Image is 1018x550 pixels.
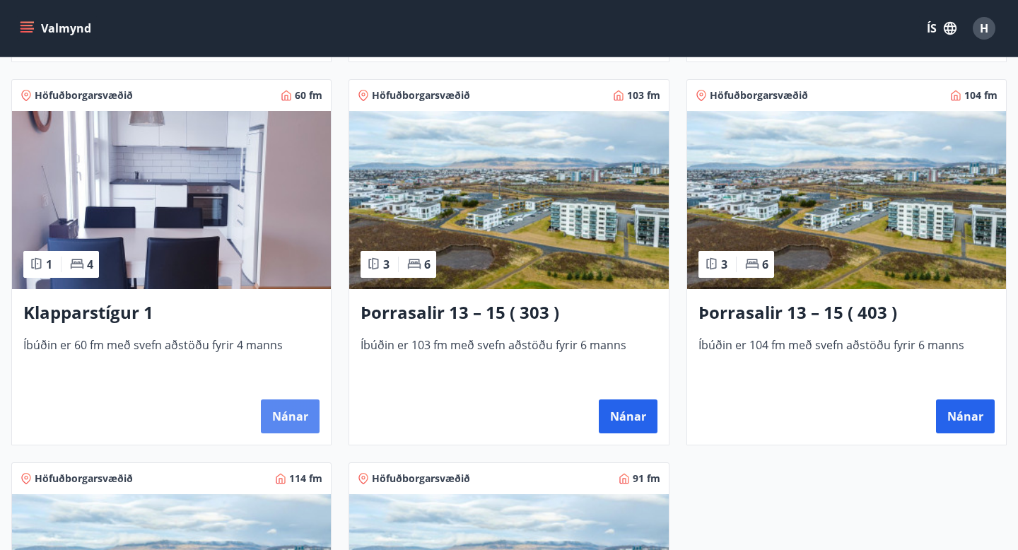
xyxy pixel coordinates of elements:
[964,88,997,103] span: 104 fm
[698,300,995,326] h3: Þorrasalir 13 – 15 ( 403 )
[383,257,390,272] span: 3
[599,399,657,433] button: Nánar
[349,111,668,289] img: Paella dish
[919,16,964,41] button: ÍS
[35,88,133,103] span: Höfuðborgarsvæðið
[633,472,660,486] span: 91 fm
[87,257,93,272] span: 4
[23,300,320,326] h3: Klapparstígur 1
[12,111,331,289] img: Paella dish
[762,257,768,272] span: 6
[46,257,52,272] span: 1
[261,399,320,433] button: Nánar
[698,337,995,384] span: Íbúðin er 104 fm með svefn aðstöðu fyrir 6 manns
[35,472,133,486] span: Höfuðborgarsvæðið
[710,88,808,103] span: Höfuðborgarsvæðið
[721,257,727,272] span: 3
[361,337,657,384] span: Íbúðin er 103 fm með svefn aðstöðu fyrir 6 manns
[627,88,660,103] span: 103 fm
[424,257,431,272] span: 6
[361,300,657,326] h3: Þorrasalir 13 – 15 ( 303 )
[23,337,320,384] span: Íbúðin er 60 fm með svefn aðstöðu fyrir 4 manns
[372,472,470,486] span: Höfuðborgarsvæðið
[295,88,322,103] span: 60 fm
[372,88,470,103] span: Höfuðborgarsvæðið
[687,111,1006,289] img: Paella dish
[967,11,1001,45] button: H
[980,21,988,36] span: H
[17,16,97,41] button: menu
[936,399,995,433] button: Nánar
[289,472,322,486] span: 114 fm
